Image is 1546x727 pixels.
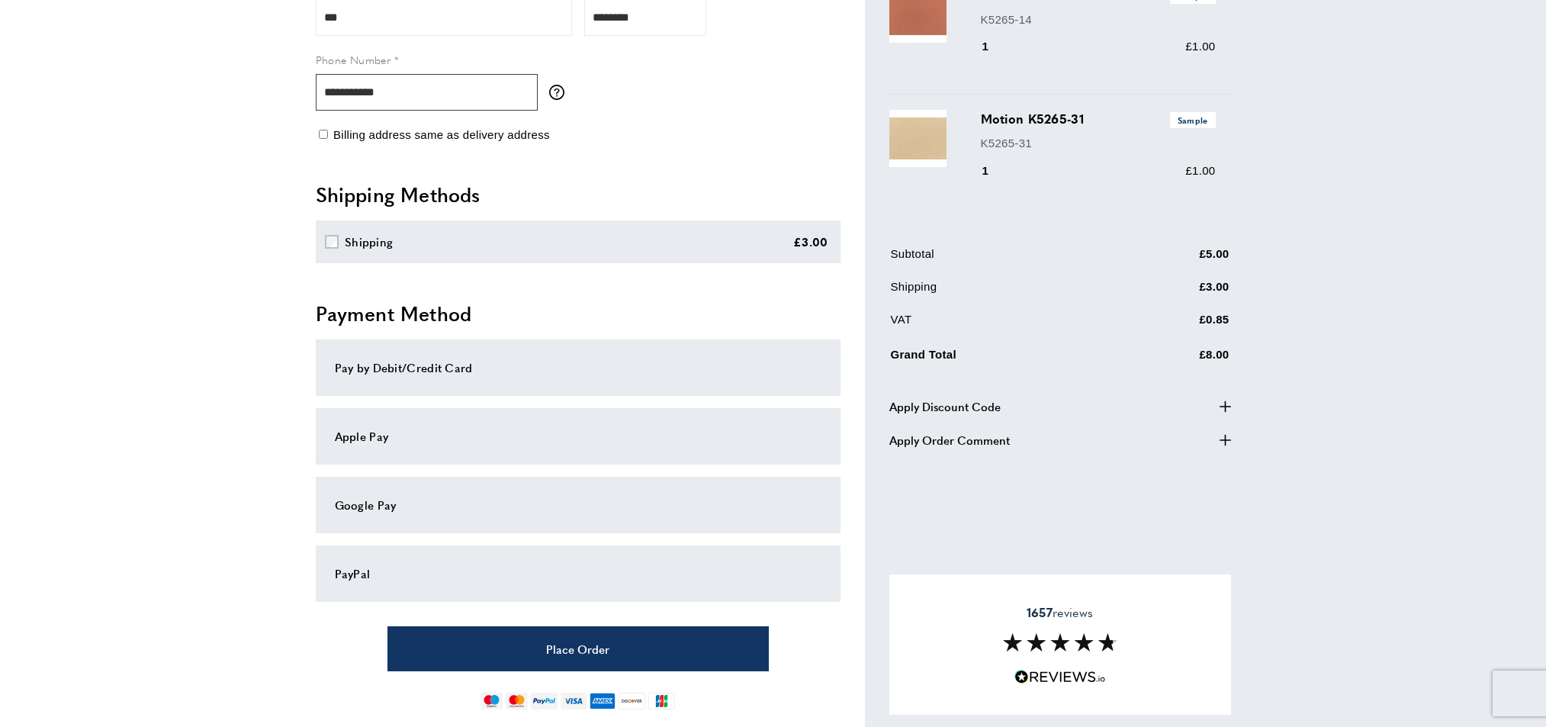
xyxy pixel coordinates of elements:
img: Reviews.io 5 stars [1014,670,1106,684]
div: 1 [981,162,1011,180]
div: Shipping [345,233,393,251]
img: visa [561,693,586,709]
button: Place Order [387,626,769,671]
td: Shipping [891,278,1123,307]
p: K5265-31 [981,134,1216,153]
td: Grand Total [891,343,1123,376]
img: jcb [648,693,675,709]
td: VAT [891,310,1123,340]
td: Subtotal [891,245,1123,275]
span: Sample [1170,112,1216,128]
div: 1 [981,37,1011,56]
img: paypal [531,693,558,709]
img: mastercard [506,693,528,709]
span: reviews [1027,605,1093,620]
div: Pay by Debit/Credit Card [335,359,821,377]
td: £8.00 [1124,343,1229,376]
span: £1.00 [1185,164,1215,177]
td: £5.00 [1124,245,1229,275]
td: £0.85 [1124,310,1229,340]
div: £3.00 [793,233,828,251]
span: Apply Order Comment [889,431,1010,449]
img: Reviews section [1003,633,1117,651]
td: £3.00 [1124,278,1229,307]
button: More information [549,85,572,100]
div: PayPal [335,565,821,583]
img: Motion K5265-31 [889,110,947,167]
img: maestro [481,693,503,709]
h2: Payment Method [316,300,840,327]
strong: 1657 [1027,603,1053,621]
img: discover [619,693,645,709]
input: Billing address same as delivery address [319,130,328,139]
div: Apple Pay [335,427,821,446]
span: Phone Number [316,52,391,67]
span: Apply Discount Code [889,397,1001,416]
span: £1.00 [1185,40,1215,53]
h2: Shipping Methods [316,181,840,208]
p: K5265-14 [981,11,1216,29]
div: Google Pay [335,496,821,514]
h3: Motion K5265-31 [981,110,1216,128]
img: american-express [590,693,616,709]
span: Billing address same as delivery address [333,128,550,141]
